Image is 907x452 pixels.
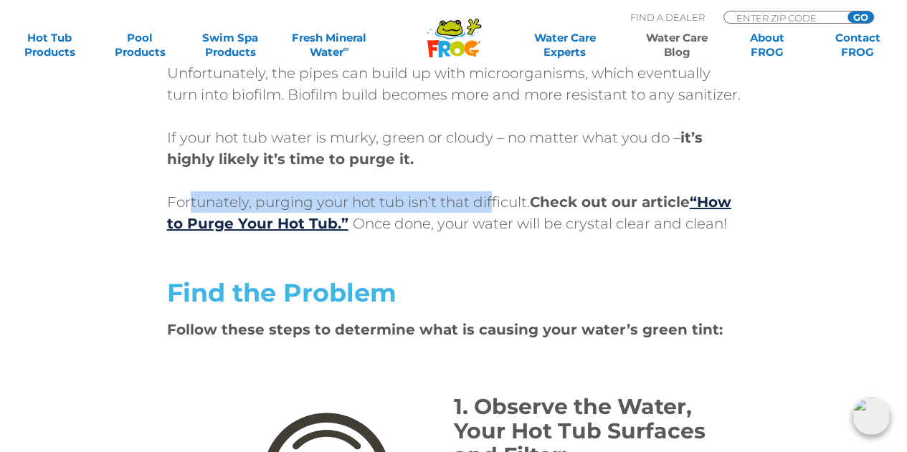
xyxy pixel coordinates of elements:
[642,31,712,59] a: Water CareBlog
[14,31,85,59] a: Hot TubProducts
[167,321,723,338] strong: Follow these steps to determine what is causing your water’s green tint:
[285,31,374,59] a: Fresh MineralWater∞
[847,11,873,23] input: GO
[167,277,396,308] span: Find the Problem
[195,31,265,59] a: Swim SpaProducts
[732,31,802,59] a: AboutFROG
[343,44,349,54] sup: ∞
[508,31,622,59] a: Water CareExperts
[105,31,175,59] a: PoolProducts
[630,11,705,24] p: Find A Dealer
[167,193,731,232] a: “How to Purge Your Hot Tub.”
[167,127,741,170] p: If your hot tub water is murky, green or cloudy – no matter what you do –
[167,62,741,105] p: Unfortunately, the pipes can build up with microorganisms, which eventually turn into biofilm. Bi...
[167,191,741,234] p: Fortunately, purging your hot tub isn’t that difficult. Once done, your water will be crystal cle...
[167,193,731,232] strong: Check out our article
[167,129,703,168] strong: it’s highly likely it’s time to purge it.
[822,31,893,59] a: ContactFROG
[853,398,890,435] img: openIcon
[735,11,832,24] input: Zip Code Form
